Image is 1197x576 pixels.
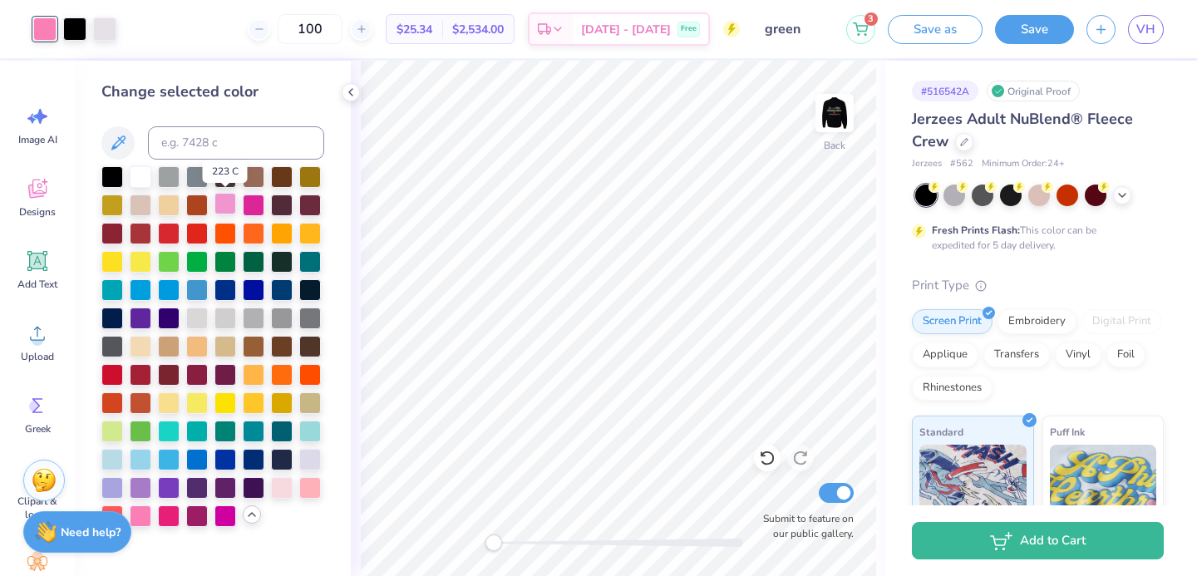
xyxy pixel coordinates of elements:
[452,21,504,38] span: $2,534.00
[1050,445,1157,528] img: Puff Ink
[1081,309,1162,334] div: Digital Print
[681,23,697,35] span: Free
[912,309,993,334] div: Screen Print
[10,495,65,521] span: Clipart & logos
[912,276,1164,295] div: Print Type
[397,21,432,38] span: $25.34
[21,350,54,363] span: Upload
[888,15,983,44] button: Save as
[950,157,973,171] span: # 562
[919,445,1027,528] img: Standard
[995,15,1074,44] button: Save
[912,109,1133,151] span: Jerzees Adult NuBlend® Fleece Crew
[61,524,121,540] strong: Need help?
[824,138,845,153] div: Back
[1128,15,1164,44] a: VH
[846,15,875,44] button: 3
[932,223,1136,253] div: This color can be expedited for 5 day delivery.
[987,81,1080,101] div: Original Proof
[18,133,57,146] span: Image AI
[1106,342,1145,367] div: Foil
[278,14,342,44] input: – –
[932,224,1020,237] strong: Fresh Prints Flash:
[752,12,834,46] input: Untitled Design
[983,342,1050,367] div: Transfers
[19,205,56,219] span: Designs
[203,160,248,183] div: 223 C
[1136,20,1155,39] span: VH
[101,81,324,103] div: Change selected color
[919,423,963,441] span: Standard
[1050,423,1085,441] span: Puff Ink
[912,522,1164,559] button: Add to Cart
[581,21,671,38] span: [DATE] - [DATE]
[25,422,51,436] span: Greek
[912,376,993,401] div: Rhinestones
[148,126,324,160] input: e.g. 7428 c
[982,157,1065,171] span: Minimum Order: 24 +
[997,309,1076,334] div: Embroidery
[912,342,978,367] div: Applique
[485,534,502,551] div: Accessibility label
[912,157,942,171] span: Jerzees
[1055,342,1101,367] div: Vinyl
[864,12,878,26] span: 3
[17,278,57,291] span: Add Text
[912,81,978,101] div: # 516542A
[818,96,851,130] img: Back
[754,511,854,541] label: Submit to feature on our public gallery.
